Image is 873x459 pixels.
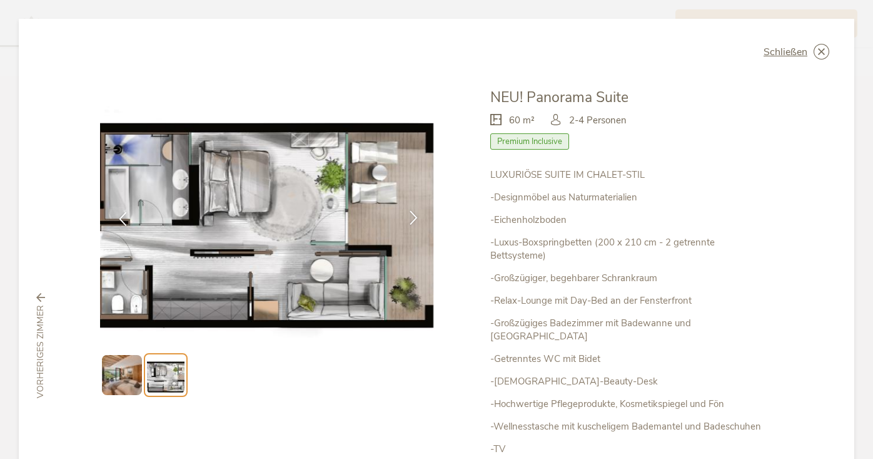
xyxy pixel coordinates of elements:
span: NEU! Panorama Suite [490,88,628,107]
p: -Getrenntes WC mit Bidet [490,353,773,366]
span: 60 m² [509,114,535,127]
span: 2-4 Personen [569,114,627,127]
p: -Relax-Lounge mit Day-Bed an der Fensterfront [490,294,773,307]
p: -Hochwertige Pflegeprodukte, Kosmetikspiegel und Fön [490,398,773,411]
span: vorheriges Zimmer [34,305,47,398]
img: NEU! Panorama Suite [100,88,433,338]
img: Preview [102,355,142,395]
span: Premium Inclusive [490,133,569,150]
p: -Luxus-Boxspringbetten (200 x 210 cm - 2 getrennte Bettsysteme) [490,236,773,262]
p: -Designmöbel aus Naturmaterialien [490,191,773,204]
p: -Großzügiges Badezimmer mit Badewanne und [GEOGRAPHIC_DATA] [490,317,773,343]
p: -Eichenholzboden [490,214,773,227]
p: LUXURIÖSE SUITE IM CHALET-STIL [490,168,773,182]
p: -Wellnesstasche mit kuscheligem Bademantel und Badeschuhen [490,420,773,433]
p: -Großzügiger, begehbarer Schrankraum [490,272,773,285]
p: -[DEMOGRAPHIC_DATA]-Beauty-Desk [490,375,773,388]
img: Preview [147,356,184,394]
p: -TV [490,443,773,456]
